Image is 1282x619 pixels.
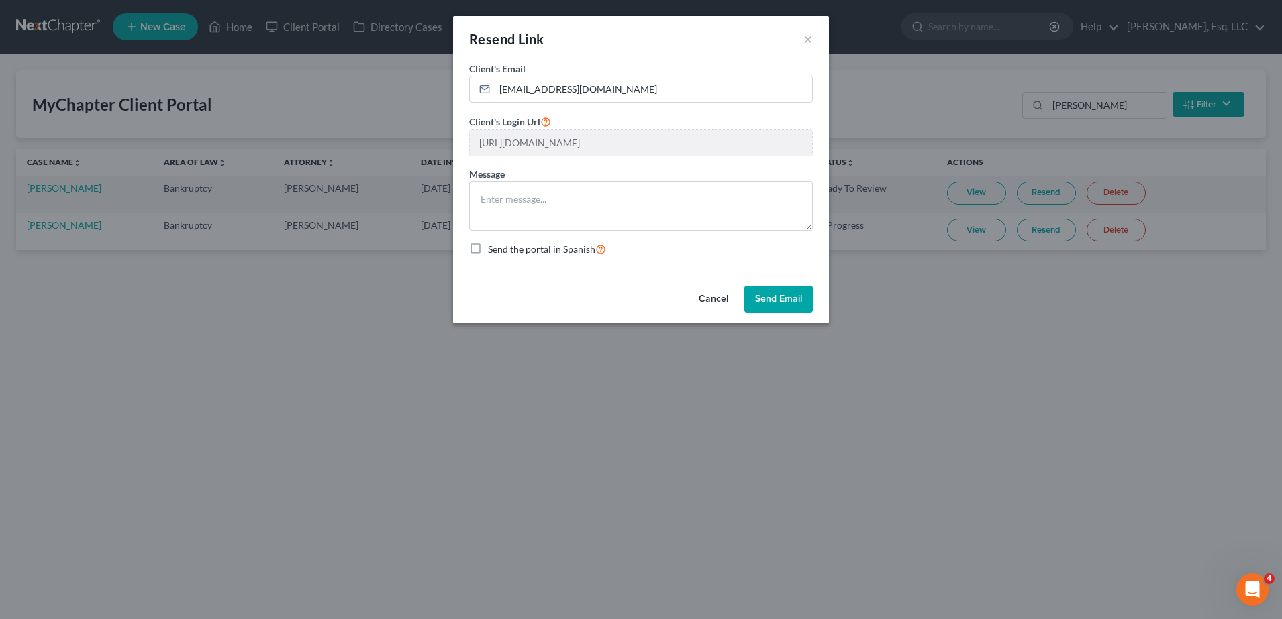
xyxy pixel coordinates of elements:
[1264,573,1275,584] span: 4
[469,167,505,181] label: Message
[688,286,739,313] button: Cancel
[488,243,595,255] span: Send the portal in Spanish
[803,31,813,47] button: ×
[470,130,812,156] input: --
[469,113,551,129] label: Client's Login Url
[1236,573,1269,606] iframe: Intercom live chat
[469,30,544,48] div: Resend Link
[469,63,526,74] span: Client's Email
[495,76,812,102] input: Enter email...
[744,286,813,313] button: Send Email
